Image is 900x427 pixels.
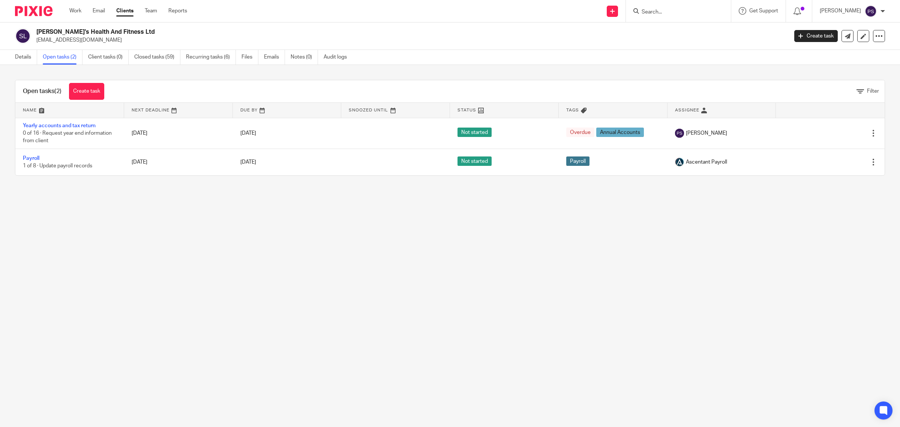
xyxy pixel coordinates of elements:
[23,87,61,95] h1: Open tasks
[69,83,104,100] a: Create task
[36,28,634,36] h2: [PERSON_NAME]'s Health And Fitness Ltd
[36,36,783,44] p: [EMAIL_ADDRESS][DOMAIN_NAME]
[794,30,838,42] a: Create task
[566,128,594,137] span: Overdue
[566,156,589,166] span: Payroll
[15,6,52,16] img: Pixie
[116,7,133,15] a: Clients
[264,50,285,65] a: Emails
[134,50,180,65] a: Closed tasks (59)
[15,50,37,65] a: Details
[820,7,861,15] p: [PERSON_NAME]
[749,8,778,14] span: Get Support
[54,88,61,94] span: (2)
[240,131,256,136] span: [DATE]
[15,28,31,44] img: svg%3E
[145,7,157,15] a: Team
[124,118,233,149] td: [DATE]
[23,156,39,161] a: Payroll
[186,50,236,65] a: Recurring tasks (6)
[324,50,352,65] a: Audit logs
[457,156,492,166] span: Not started
[43,50,82,65] a: Open tasks (2)
[88,50,129,65] a: Client tasks (0)
[240,159,256,165] span: [DATE]
[124,149,233,175] td: [DATE]
[291,50,318,65] a: Notes (0)
[596,128,644,137] span: Annual Accounts
[675,129,684,138] img: svg%3E
[867,89,879,94] span: Filter
[23,123,96,128] a: Yearly accounts and tax return
[686,129,727,137] span: [PERSON_NAME]
[566,108,579,112] span: Tags
[241,50,258,65] a: Files
[349,108,388,112] span: Snoozed Until
[457,108,476,112] span: Status
[23,131,112,144] span: 0 of 16 · Request year end information from client
[686,158,727,166] span: Ascentant Payroll
[168,7,187,15] a: Reports
[675,158,684,167] img: Ascentant%20Round%20Only.png
[23,163,92,168] span: 1 of 8 · Update payroll records
[865,5,877,17] img: svg%3E
[93,7,105,15] a: Email
[457,128,492,137] span: Not started
[69,7,81,15] a: Work
[641,9,708,16] input: Search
